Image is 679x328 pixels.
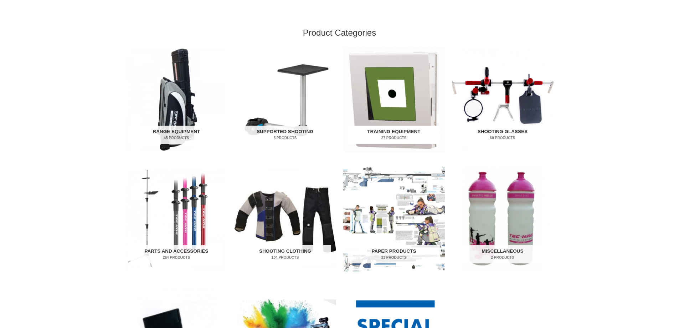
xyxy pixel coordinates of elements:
img: Parts and Accessories [126,166,227,272]
a: Visit product category Supported Shooting [235,47,336,153]
mark: 264 Products [130,255,222,260]
h2: Supported Shooting [239,126,331,144]
a: Visit product category Training Equipment [343,47,445,153]
img: Supported Shooting [235,47,336,153]
mark: 60 Products [457,135,549,141]
h2: Training Equipment [348,126,440,144]
h2: Product Categories [126,27,554,38]
mark: 23 Products [348,255,440,260]
a: Visit product category Paper Products [343,166,445,272]
h2: Shooting Clothing [239,245,331,264]
img: Range Equipment [126,47,227,153]
img: Miscellaneous [452,166,554,272]
img: Shooting Glasses [452,47,554,153]
mark: 5 Products [239,135,331,141]
a: Visit product category Miscellaneous [452,166,554,272]
mark: 27 Products [348,135,440,141]
img: Training Equipment [343,47,445,153]
a: Visit product category Parts and Accessories [126,166,227,272]
h2: Miscellaneous [457,245,549,264]
img: Shooting Clothing [235,166,336,272]
mark: 104 Products [239,255,331,260]
a: Visit product category Shooting Clothing [235,166,336,272]
h2: Paper Products [348,245,440,264]
mark: 45 Products [130,135,222,141]
a: Visit product category Shooting Glasses [452,47,554,153]
mark: 2 Products [457,255,549,260]
h2: Range Equipment [130,126,222,144]
h2: Shooting Glasses [457,126,549,144]
a: Visit product category Range Equipment [126,47,227,153]
h2: Parts and Accessories [130,245,222,264]
img: Paper Products [343,166,445,272]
